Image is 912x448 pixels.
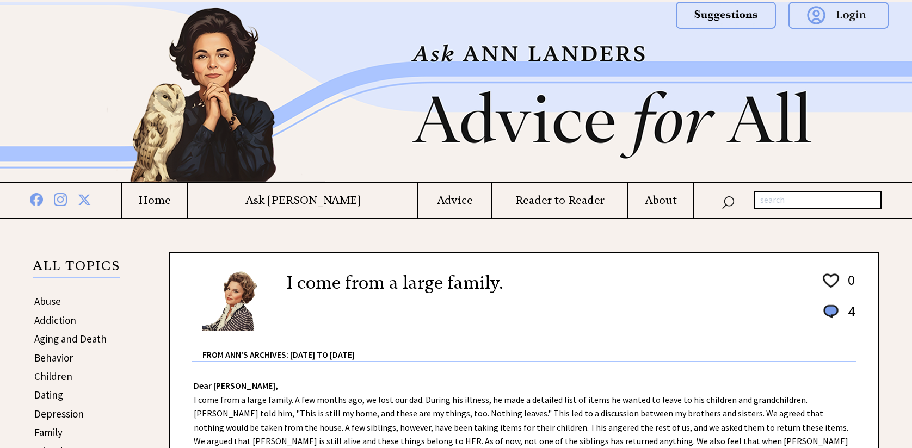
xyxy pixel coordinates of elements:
[202,332,856,361] div: From Ann's Archives: [DATE] to [DATE]
[34,295,61,308] a: Abuse
[33,260,120,278] p: ALL TOPICS
[188,194,417,207] a: Ask [PERSON_NAME]
[122,194,188,207] a: Home
[676,2,776,29] img: suggestions.png
[788,2,889,29] img: login.png
[194,380,278,391] strong: Dear [PERSON_NAME],
[34,332,107,345] a: Aging and Death
[821,271,841,290] img: heart_outline%201.png
[54,191,67,206] img: instagram%20blue.png
[34,351,73,364] a: Behavior
[30,191,43,206] img: facebook%20blue.png
[34,426,63,439] a: Family
[628,194,693,207] a: About
[821,303,841,320] img: message_round%201.png
[492,194,627,207] a: Reader to Reader
[64,2,848,182] img: header2b_v1.png
[34,370,72,383] a: Children
[842,271,855,301] td: 0
[848,2,853,182] img: right_new2.png
[202,270,270,331] img: Ann6%20v2%20small.png
[842,302,855,331] td: 4
[34,314,76,327] a: Addiction
[287,270,503,296] h2: I come from a large family.
[78,191,91,206] img: x%20blue.png
[754,191,882,209] input: search
[34,388,63,401] a: Dating
[722,194,735,209] img: search_nav.png
[418,194,491,207] a: Advice
[34,407,84,420] a: Depression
